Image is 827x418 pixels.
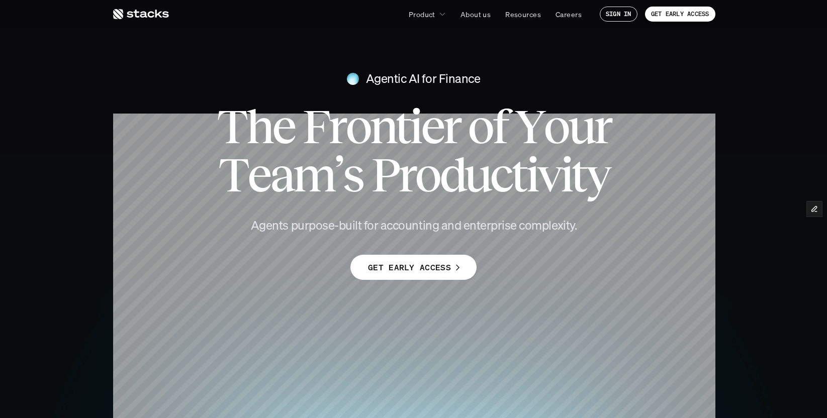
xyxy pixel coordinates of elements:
span: i [560,151,571,199]
p: Careers [556,9,582,20]
span: T [218,151,247,199]
a: Careers [549,5,588,23]
span: e [247,151,269,199]
span: o [415,151,439,199]
span: o [345,102,370,151]
p: Resources [505,9,541,20]
span: f [492,102,507,151]
p: GET EARLY ACCESS [651,11,709,18]
a: GET EARLY ACCESS [350,255,477,280]
span: o [468,102,492,151]
span: i [409,102,420,151]
span: ’ [334,151,342,199]
span: r [594,102,610,151]
span: u [568,102,594,151]
span: P [371,151,398,199]
span: d [439,151,464,199]
span: n [370,102,395,151]
span: m [293,151,334,199]
a: GET EARLY ACCESS [645,7,715,22]
span: a [270,151,293,199]
span: e [272,102,294,151]
span: c [490,151,511,199]
p: Product [409,9,435,20]
span: u [464,151,490,199]
p: GET EARLY ACCESS [368,260,451,275]
h4: Agents purpose-built for accounting and enterprise complexity. [233,217,595,234]
a: About us [454,5,497,23]
span: T [217,102,246,151]
span: s [342,151,362,199]
span: v [537,151,560,199]
span: h [246,102,271,151]
span: r [398,151,415,199]
span: Y [515,102,543,151]
span: t [571,151,585,199]
h4: Agentic AI for Finance [366,70,480,87]
span: o [543,102,568,151]
span: F [302,102,328,151]
span: r [443,102,460,151]
span: t [395,102,409,151]
button: Edit Framer Content [807,201,822,217]
p: About us [461,9,491,20]
span: i [526,151,537,199]
p: SIGN IN [606,11,631,18]
a: SIGN IN [600,7,637,22]
span: e [421,102,443,151]
span: r [328,102,345,151]
span: y [586,151,609,199]
span: t [511,151,525,199]
a: Resources [499,5,547,23]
